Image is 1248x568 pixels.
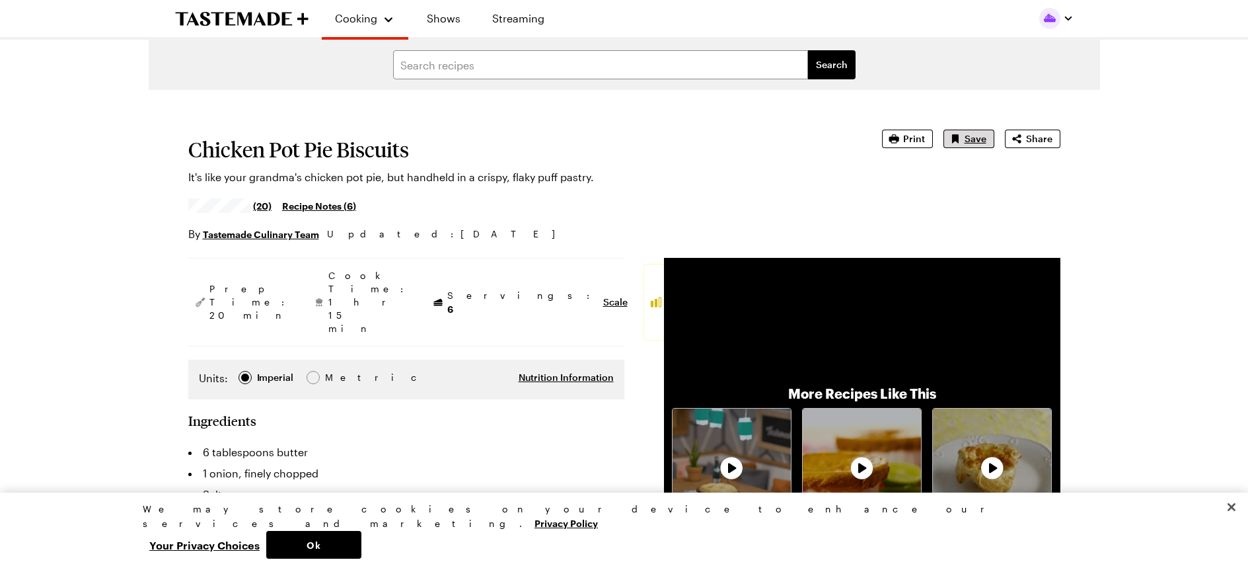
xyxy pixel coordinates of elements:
a: Creamy Chicken BiscuitsRecipe image thumbnail [932,408,1052,528]
span: Print [903,132,925,145]
p: More Recipes Like This [788,384,936,403]
span: Imperial [257,370,295,385]
button: Close [1217,493,1246,522]
button: Profile picture [1039,8,1074,29]
span: Cook Time: 1 hr 15 min [328,269,410,335]
a: Tiny Chicken Pot PieRecipe image thumbnail [672,408,791,528]
a: 4.65/5 stars from 20 reviews [188,200,272,211]
button: Save recipe [943,130,994,148]
span: 6 [447,302,453,315]
img: Profile picture [1039,8,1060,29]
button: Scale [603,296,628,309]
button: Print [882,130,933,148]
a: Recipe Notes (6) [282,198,356,213]
p: By [188,226,319,242]
div: Imperial Metric [199,370,353,389]
div: Privacy [143,502,1094,559]
button: Nutrition Information [519,371,614,384]
li: 1 onion, finely chopped [188,463,624,484]
button: Ok [266,531,361,559]
span: Share [1026,132,1052,145]
button: Your Privacy Choices [143,531,266,559]
div: Imperial [257,370,293,385]
button: filters [808,50,856,79]
span: Search [816,58,848,71]
button: Share [1005,130,1060,148]
li: 6 tablespoons butter [188,442,624,463]
span: Servings: [447,289,597,316]
span: Updated : [DATE] [327,227,568,241]
span: Save [965,132,986,145]
h2: Ingredients [188,413,256,428]
li: Salt [188,484,624,505]
span: Cooking [335,12,377,24]
button: Cooking [335,5,395,32]
input: Search recipes [393,50,808,79]
span: Metric [325,370,354,385]
a: More information about your privacy, opens in a new tab [534,516,598,529]
h1: Chicken Pot Pie Biscuits [188,138,845,161]
label: Units: [199,370,228,386]
div: We may store cookies on your device to enhance our services and marketing. [143,502,1094,531]
a: To Tastemade Home Page [175,11,309,26]
a: Tastemade Culinary Team [203,227,319,241]
span: (20) [253,199,272,212]
span: Prep Time: 20 min [209,282,291,322]
a: Thai Chicken Pot PieRecipe image thumbnail [802,408,922,528]
div: Metric [325,370,353,385]
p: It's like your grandma's chicken pot pie, but handheld in a crispy, flaky puff pastry. [188,169,845,185]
